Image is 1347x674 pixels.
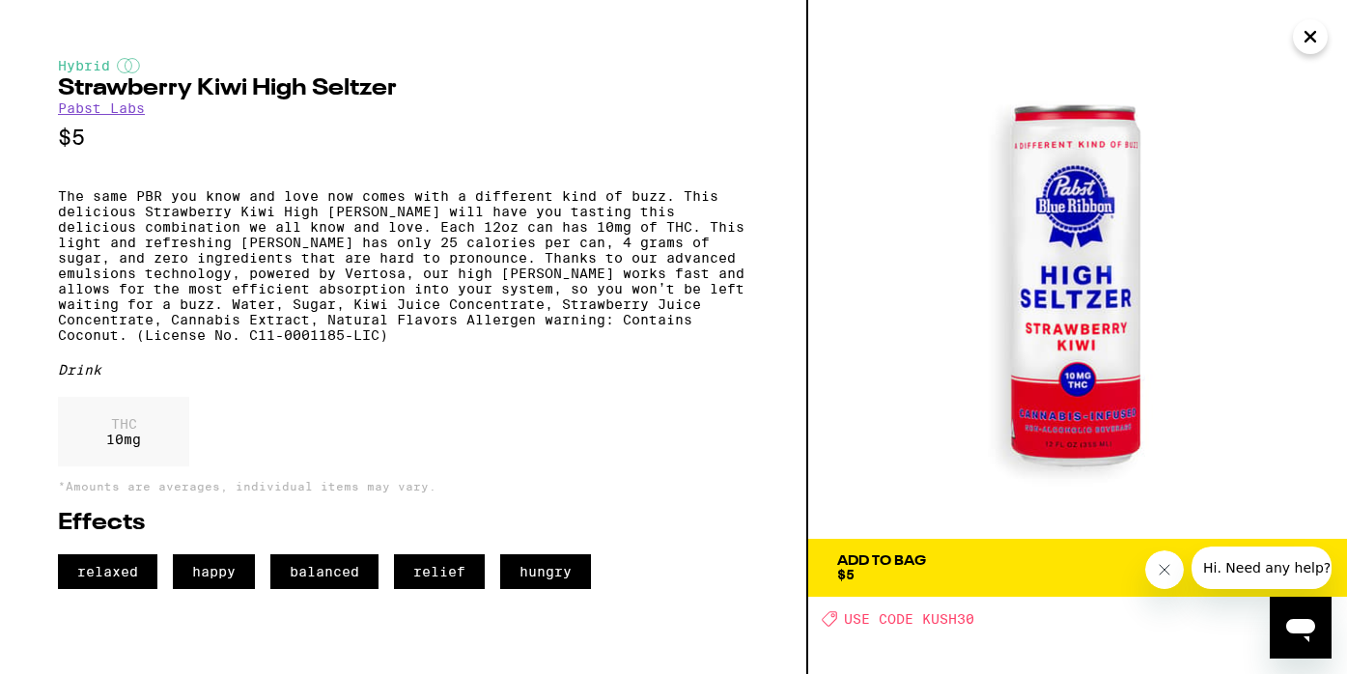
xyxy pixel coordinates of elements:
[500,554,591,589] span: hungry
[58,397,189,466] div: 10 mg
[117,58,140,73] img: hybridColor.svg
[58,480,748,492] p: *Amounts are averages, individual items may vary.
[58,188,748,343] p: The same PBR you know and love now comes with a different kind of buzz. This delicious Strawberry...
[58,100,145,116] a: Pabst Labs
[1145,550,1184,589] iframe: Close message
[58,77,748,100] h2: Strawberry Kiwi High Seltzer
[844,611,974,627] span: USE CODE KUSH30
[58,512,748,535] h2: Effects
[58,554,157,589] span: relaxed
[1293,19,1328,54] button: Close
[394,554,485,589] span: relief
[808,539,1347,597] button: Add To Bag$5
[58,58,748,73] div: Hybrid
[58,126,748,150] p: $5
[173,554,255,589] span: happy
[106,416,141,432] p: THC
[1270,597,1332,659] iframe: Button to launch messaging window
[837,554,926,568] div: Add To Bag
[837,567,855,582] span: $5
[58,362,748,378] div: Drink
[270,554,379,589] span: balanced
[1192,547,1332,589] iframe: Message from company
